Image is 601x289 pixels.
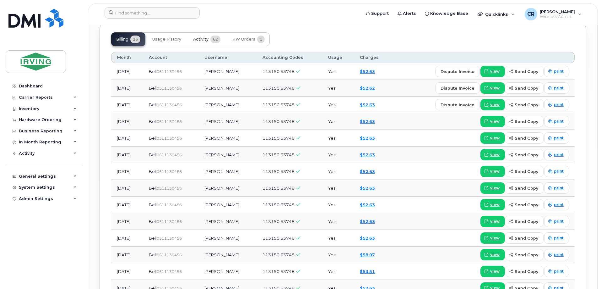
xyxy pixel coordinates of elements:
[149,119,157,124] span: Bell
[157,103,182,107] span: 0511130456
[490,269,500,274] span: view
[354,52,392,63] th: Charges
[490,169,500,174] span: view
[143,52,199,63] th: Account
[263,102,295,107] span: 113150.63748
[263,202,295,207] span: 113150.63748
[544,166,569,177] a: print
[490,152,500,158] span: view
[257,52,322,63] th: Accounting Codes
[505,199,544,210] button: send copy
[111,52,143,63] th: Month
[490,219,500,224] span: view
[441,102,474,108] span: dispute invoice
[515,152,538,158] span: send copy
[360,86,375,91] a: $52.62
[360,102,375,107] a: $52.63
[199,130,257,147] td: [PERSON_NAME]
[480,232,505,244] a: view
[157,186,182,191] span: 0511130456
[480,66,505,77] a: view
[544,199,569,210] a: print
[480,249,505,260] a: view
[263,269,295,274] span: 113150.63748
[149,86,157,91] span: Bell
[554,102,564,108] span: print
[111,80,143,97] td: [DATE]
[111,197,143,213] td: [DATE]
[544,232,569,244] a: print
[554,202,564,208] span: print
[435,66,480,77] button: dispute invoice
[480,99,505,110] a: view
[554,185,564,191] span: print
[554,269,564,274] span: print
[554,219,564,224] span: print
[540,14,575,19] span: Wireless Admin
[441,85,474,91] span: dispute invoice
[152,37,181,42] span: Usage History
[544,216,569,227] a: print
[480,116,505,127] a: view
[441,69,474,75] span: dispute invoice
[505,166,544,177] button: send copy
[554,252,564,258] span: print
[505,149,544,160] button: send copy
[490,252,500,258] span: view
[505,216,544,227] button: send copy
[157,236,182,241] span: 0511130456
[149,219,157,224] span: Bell
[515,85,538,91] span: send copy
[527,10,534,18] span: CR
[490,202,500,208] span: view
[403,10,416,17] span: Alerts
[515,219,538,225] span: send copy
[505,132,544,144] button: send copy
[199,163,257,180] td: [PERSON_NAME]
[480,266,505,277] a: view
[360,236,375,241] a: $52.63
[193,37,208,42] span: Activity
[232,37,255,42] span: HW Orders
[490,235,500,241] span: view
[480,132,505,144] a: view
[515,69,538,75] span: send copy
[199,147,257,163] td: [PERSON_NAME]
[544,116,569,127] a: print
[322,163,355,180] td: Yes
[210,36,220,43] span: 62
[393,7,420,20] a: Alerts
[263,236,295,241] span: 113150.63748
[544,99,569,110] a: print
[199,80,257,97] td: [PERSON_NAME]
[149,69,157,74] span: Bell
[111,130,143,147] td: [DATE]
[149,252,157,257] span: Bell
[199,180,257,197] td: [PERSON_NAME]
[263,252,295,257] span: 113150.63748
[435,82,480,94] button: dispute invoice
[554,169,564,174] span: print
[505,82,544,94] button: send copy
[505,232,544,244] button: send copy
[515,135,538,141] span: send copy
[149,186,157,191] span: Bell
[490,135,500,141] span: view
[480,82,505,94] a: view
[360,152,375,157] a: $52.63
[515,102,538,108] span: send copy
[361,7,393,20] a: Support
[111,247,143,263] td: [DATE]
[322,130,355,147] td: Yes
[515,169,538,175] span: send copy
[520,8,586,20] div: Crystal Rowe
[544,66,569,77] a: print
[515,185,538,191] span: send copy
[490,119,500,124] span: view
[322,213,355,230] td: Yes
[322,263,355,280] td: Yes
[505,99,544,110] button: send copy
[157,253,182,257] span: 0511130456
[149,152,157,157] span: Bell
[263,186,295,191] span: 113150.63748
